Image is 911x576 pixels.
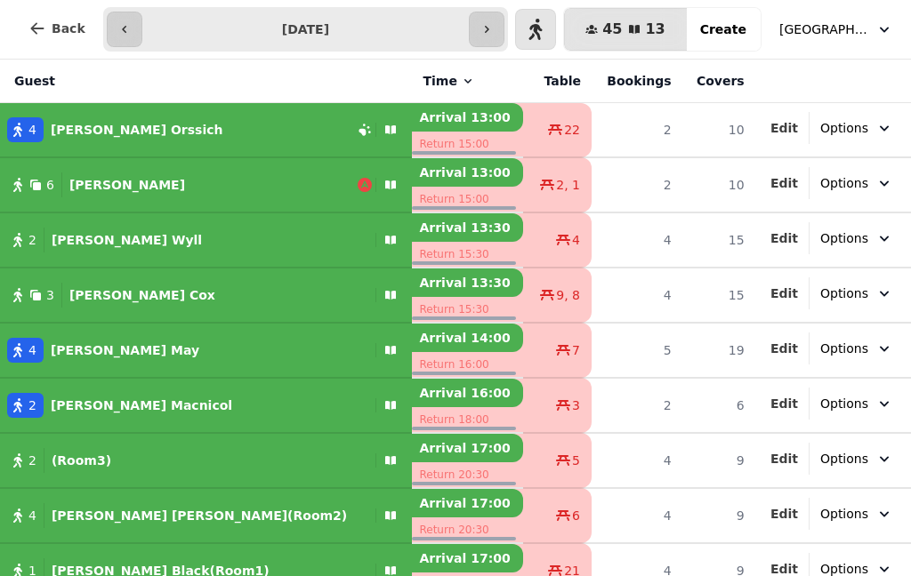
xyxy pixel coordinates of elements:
p: Return 15:30 [412,242,523,267]
td: 15 [682,212,755,268]
p: [PERSON_NAME] Cox [69,286,215,304]
td: 4 [592,433,682,488]
span: Edit [770,177,798,189]
p: Arrival 13:30 [412,213,523,242]
button: Time [423,72,474,90]
button: Edit [770,450,798,468]
span: 2 [28,452,36,469]
button: Options [810,498,904,530]
button: Options [810,112,904,144]
button: Create [686,8,761,51]
span: Back [52,22,85,35]
p: Arrival 17:00 [412,489,523,517]
p: [PERSON_NAME] Orssich [51,121,223,139]
button: Edit [770,395,798,412]
span: 5 [572,452,580,469]
span: Edit [770,232,798,244]
span: Edit [770,397,798,410]
button: Options [810,332,904,364]
span: Edit [770,508,798,520]
span: 13 [645,22,665,36]
button: 4513 [564,8,687,51]
td: 9 [682,488,755,543]
button: Edit [770,174,798,192]
p: [PERSON_NAME] Wyll [52,231,202,249]
span: 3 [572,396,580,414]
p: Arrival 17:00 [412,544,523,572]
span: 4 [28,121,36,139]
td: 10 [682,103,755,158]
span: Edit [770,287,798,300]
span: 4 [28,341,36,359]
span: 6 [572,507,580,524]
button: Options [810,277,904,309]
p: Arrival 17:00 [412,434,523,462]
button: [GEOGRAPHIC_DATA] [769,13,904,45]
span: 9, 8 [556,286,580,304]
span: Options [820,450,868,468]
p: (Room3) [52,452,111,469]
p: Return 15:00 [412,187,523,212]
p: Arrival 14:00 [412,324,523,352]
span: Options [820,119,868,137]
span: 45 [602,22,622,36]
button: Edit [770,229,798,247]
th: Covers [682,60,755,103]
span: 4 [572,231,580,249]
span: 4 [28,507,36,524]
p: Return 16:00 [412,352,523,377]
td: 9 [682,433,755,488]
span: 2 [28,231,36,249]
td: 15 [682,268,755,323]
td: 4 [592,488,682,543]
span: Options [820,229,868,247]
button: Options [810,222,904,254]
td: 2 [592,378,682,433]
span: Create [700,23,746,36]
button: Edit [770,119,798,137]
p: [PERSON_NAME] [PERSON_NAME](Room2) [52,507,347,524]
span: Edit [770,342,798,355]
th: Bookings [592,60,682,103]
p: Return 20:30 [412,462,523,487]
button: Options [810,443,904,475]
span: Options [820,395,868,412]
td: 4 [592,212,682,268]
p: [PERSON_NAME] Macnicol [51,396,232,414]
td: 2 [592,103,682,158]
p: Return 15:00 [412,132,523,156]
button: Edit [770,505,798,523]
span: 2 [28,396,36,414]
button: Options [810,388,904,420]
span: Edit [770,563,798,575]
td: 4 [592,268,682,323]
span: Edit [770,122,798,134]
p: Arrival 13:00 [412,103,523,132]
span: Edit [770,452,798,465]
span: 3 [46,286,54,304]
span: 22 [564,121,580,139]
span: Options [820,340,868,357]
p: [PERSON_NAME] May [51,341,199,359]
button: Back [14,7,100,50]
p: Return 20:30 [412,517,523,542]
p: Return 15:30 [412,297,523,322]
span: Options [820,174,868,192]
span: Options [820,284,868,302]
span: [GEOGRAPHIC_DATA] [779,20,868,38]
span: Time [423,72,456,90]
span: 2, 1 [556,176,580,194]
p: [PERSON_NAME] [69,176,185,194]
button: Edit [770,340,798,357]
span: Options [820,505,868,523]
th: Table [523,60,592,103]
p: Arrival 16:00 [412,379,523,407]
td: 10 [682,157,755,212]
button: Edit [770,284,798,302]
td: 2 [592,157,682,212]
td: 6 [682,378,755,433]
td: 5 [592,323,682,378]
p: Arrival 13:00 [412,158,523,187]
span: 7 [572,341,580,359]
p: Arrival 13:30 [412,268,523,297]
